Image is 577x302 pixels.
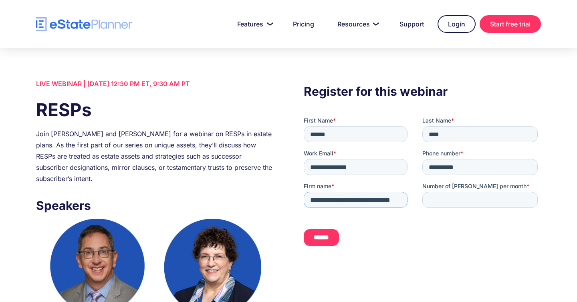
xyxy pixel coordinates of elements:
a: Resources [328,16,386,32]
h3: Speakers [36,196,273,215]
a: Pricing [283,16,324,32]
a: Start free trial [480,15,541,33]
a: Login [438,15,476,33]
h1: RESPs [36,97,273,122]
a: Support [390,16,434,32]
iframe: To enrich screen reader interactions, please activate Accessibility in Grammarly extension settings [304,117,541,269]
a: Features [228,16,279,32]
a: home [36,17,132,31]
h3: Register for this webinar [304,82,541,101]
div: LIVE WEBINAR | [DATE] 12:30 PM ET, 9:30 AM PT [36,78,273,89]
div: Join [PERSON_NAME] and [PERSON_NAME] for a webinar on RESPs in estate plans. As the first part of... [36,128,273,184]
